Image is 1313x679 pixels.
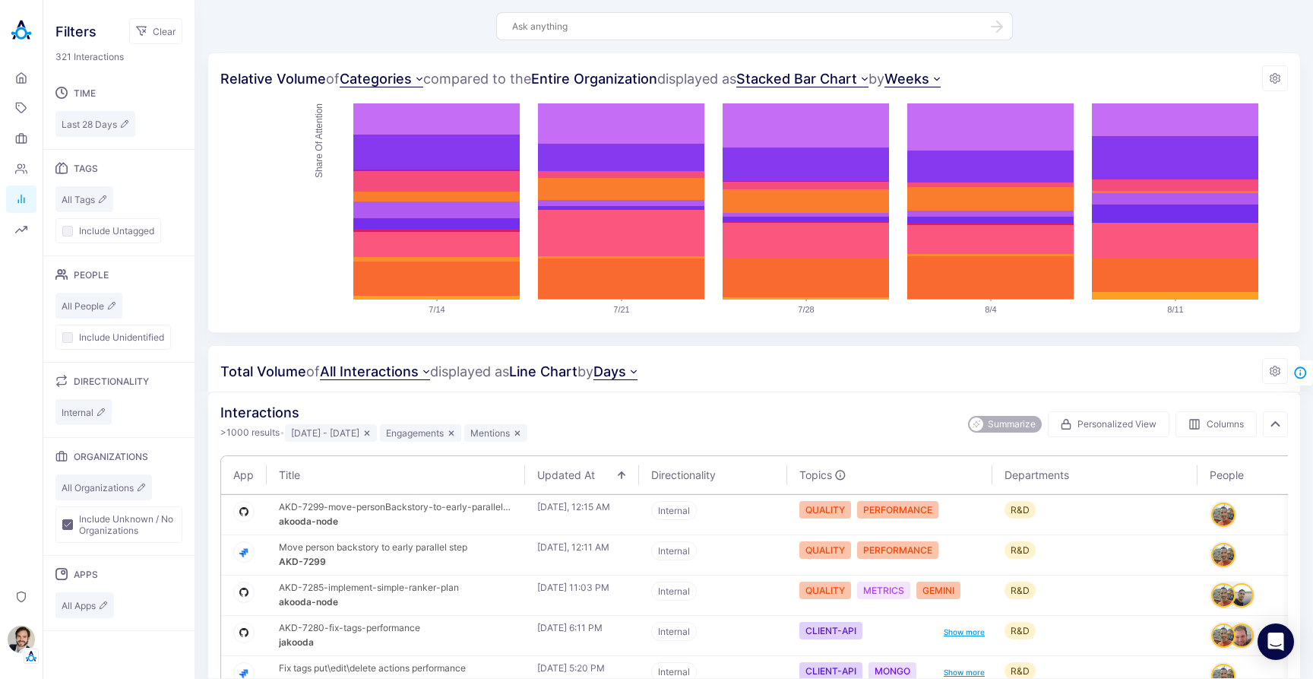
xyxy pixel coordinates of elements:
[74,163,98,174] span: Tags
[651,501,697,520] div: Internal
[799,541,851,559] a: topic badge
[525,616,639,656] td: [DATE] 6:11 PM
[651,582,697,601] div: Internal
[429,305,445,314] text: 7/14
[1211,543,1235,567] div: Go to person's profile
[279,636,314,648] div: jakooda
[1005,582,1036,599] div: R&D
[1213,504,1234,525] img: Eran Naor
[857,582,910,599] a: topic badge
[857,501,938,519] div: PERFORMANCE
[1005,541,1036,559] div: R&D
[799,622,862,639] a: topic badge
[279,622,513,648] a: AKD-7280-fix-tags-performancejakooda
[1211,623,1229,648] a: person badge
[279,622,420,633] span: AKD-7280-fix-tags-performance
[799,501,851,519] div: QUALITY
[1211,583,1229,608] a: person badge
[1211,543,1235,567] button: Eran Naor
[509,363,577,379] span: Line Chart
[464,424,527,442] div: Remove filter
[1211,583,1235,608] div: Go to person's profile
[237,545,251,559] img: Jira
[279,516,338,527] div: akooda-node
[857,582,910,599] div: METRICS
[279,582,513,608] a: AKD-7285-implement-simple-ranker-planakooda-node
[1229,623,1254,648] div: Go to person's profile
[79,513,176,536] span: Include Unknown / No Organizations
[55,24,96,40] h4: Filters
[1229,623,1254,648] button: Aviad Pines
[380,424,461,442] div: Remove filter
[279,582,459,593] span: AKD-7285-implement-simple-ranker-plan
[651,622,697,641] div: Internal
[593,363,638,380] button: dropdown-button-Days
[267,456,525,494] th: Title
[799,501,851,519] a: topic badge
[799,468,832,481] div: Topics
[62,332,164,343] button: Include Unidentified
[62,513,176,536] button: Include Unknown / No Organizations
[639,456,787,494] th: Directionality
[1167,305,1183,314] text: 8/11
[74,451,148,462] span: Organizations
[1231,625,1252,646] img: Aviad Pines
[279,501,513,527] a: AKD-7299-move-personBackstory-to-early-parallel-stepakooda-node
[6,620,36,664] button: Stewart HullTenant Logo
[1211,623,1235,648] div: Go to person's profile
[968,416,1042,433] button: Summarize
[857,501,938,519] a: topic badge
[531,71,657,87] span: Entire Organization
[1229,623,1248,648] a: person badge
[279,541,467,553] span: Move person backstory to early parallel step
[279,596,338,608] div: akooda-node
[74,569,98,580] span: Apps
[220,424,962,442] span: >1000 results
[55,51,124,62] span: 321 Interactions
[279,541,513,567] a: Move person backstory to early parallel stepAKD-7299
[79,332,164,343] span: Include Unidentified
[220,363,638,379] div: of displayed as by
[221,456,267,494] th: App
[1211,623,1235,648] button: Eran Naor
[1213,544,1234,566] img: Eran Naor
[857,541,938,559] div: PERFORMANCE
[237,505,251,519] img: Github
[1005,501,1036,519] div: R&D
[736,71,868,87] button: dropdown-button-Stacked Bar Chart
[916,582,960,599] div: GEMINI
[220,405,299,420] h2: Interactions
[1005,622,1036,639] div: R&D
[651,541,697,560] div: Internal
[129,18,182,44] button: Clear
[74,376,149,387] span: Directionality
[525,535,639,576] td: [DATE], 12:11 AM
[6,15,36,46] img: Akooda Logo
[1213,625,1234,646] img: Eran Naor
[320,363,430,380] button: dropdown-button-All Interactions
[799,622,862,639] div: CLIENT-API
[279,556,326,567] div: AKD-7299
[1048,411,1169,437] button: Personalized View
[8,626,35,653] img: Stewart Hull
[74,269,109,281] span: People
[74,87,96,99] span: Time
[799,582,851,599] div: QUALITY
[525,495,639,535] td: [DATE], 12:15 AM
[1211,503,1235,527] button: Eran Naor
[314,103,324,178] text: Share Of Attention
[220,363,306,379] span: Total Volume
[79,225,154,236] span: Include Untagged
[1211,583,1235,608] button: Eran Naor
[525,576,639,616] td: [DATE] 11:03 PM
[62,225,154,236] button: Include Untagged
[237,626,251,639] img: Github
[916,582,960,599] a: topic badge
[1229,583,1254,608] button: Eli Leon
[340,71,423,87] button: dropdown-button-Categories
[280,424,285,442] span: bullet space
[884,71,941,87] button: dropdown-button-Weeks
[1229,583,1254,608] div: Go to person's profile
[1229,583,1248,608] a: person badge
[992,456,1198,494] th: Departments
